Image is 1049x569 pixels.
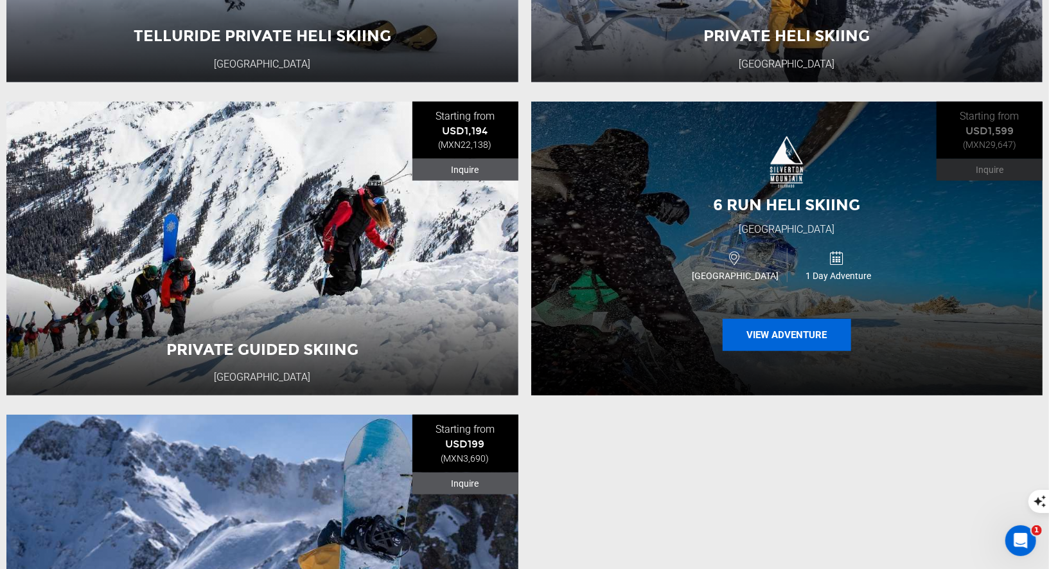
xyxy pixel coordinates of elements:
span: [GEOGRAPHIC_DATA] [684,269,786,282]
img: images [770,136,803,188]
div: [GEOGRAPHIC_DATA] [739,222,835,237]
span: 1 Day Adventure [788,269,889,282]
button: View Adventure [723,319,851,351]
span: 6 Run Heli Skiing [713,195,861,214]
iframe: Intercom live chat [1005,525,1036,556]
